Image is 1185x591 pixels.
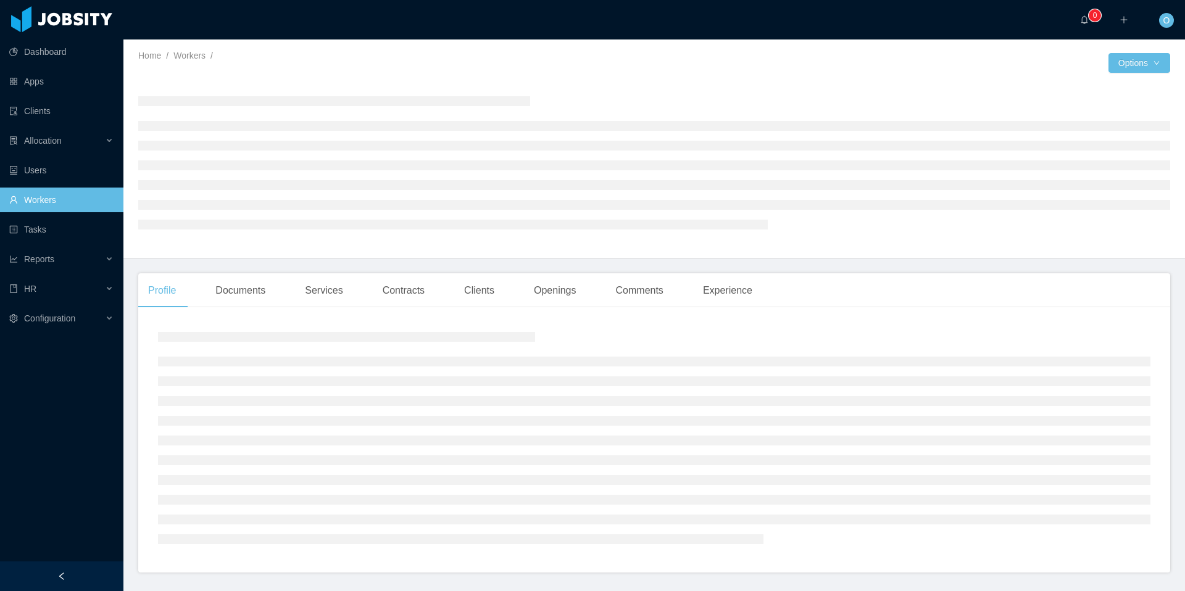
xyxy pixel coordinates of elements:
[1080,15,1089,24] i: icon: bell
[1120,15,1128,24] i: icon: plus
[524,273,586,308] div: Openings
[606,273,673,308] div: Comments
[9,284,18,293] i: icon: book
[1163,13,1170,28] span: O
[138,51,161,60] a: Home
[24,313,75,323] span: Configuration
[138,273,186,308] div: Profile
[9,217,114,242] a: icon: profileTasks
[693,273,762,308] div: Experience
[9,188,114,212] a: icon: userWorkers
[24,254,54,264] span: Reports
[1108,53,1170,73] button: Optionsicon: down
[9,136,18,145] i: icon: solution
[9,39,114,64] a: icon: pie-chartDashboard
[24,136,62,146] span: Allocation
[454,273,504,308] div: Clients
[9,69,114,94] a: icon: appstoreApps
[9,314,18,323] i: icon: setting
[9,158,114,183] a: icon: robotUsers
[166,51,168,60] span: /
[24,284,36,294] span: HR
[295,273,352,308] div: Services
[210,51,213,60] span: /
[173,51,206,60] a: Workers
[1089,9,1101,22] sup: 0
[206,273,275,308] div: Documents
[9,255,18,263] i: icon: line-chart
[9,99,114,123] a: icon: auditClients
[373,273,434,308] div: Contracts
